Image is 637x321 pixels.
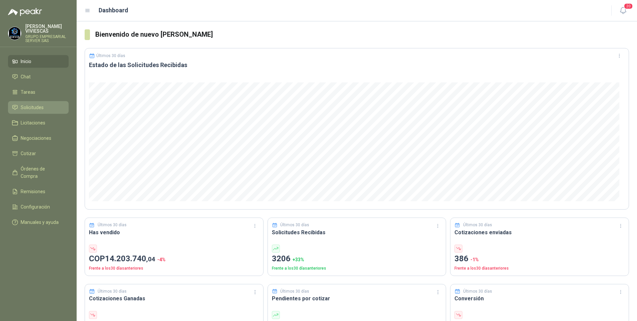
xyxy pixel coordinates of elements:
[25,24,69,33] p: [PERSON_NAME] VIVIESCAS
[8,86,69,98] a: Tareas
[21,203,50,211] span: Configuración
[98,222,127,228] p: Últimos 30 días
[280,222,309,228] p: Últimos 30 días
[8,70,69,83] a: Chat
[454,228,625,237] h3: Cotizaciones enviadas
[21,134,51,142] span: Negociaciones
[105,254,155,263] span: 14.203.740
[96,53,125,58] p: Últimos 30 días
[463,222,492,228] p: Últimos 30 días
[21,88,35,96] span: Tareas
[146,255,155,263] span: ,04
[272,253,442,265] p: 3206
[8,216,69,229] a: Manuales y ayuda
[8,163,69,183] a: Órdenes de Compra
[21,73,31,80] span: Chat
[8,147,69,160] a: Cotizar
[293,257,304,262] span: + 33 %
[157,257,166,262] span: -4 %
[21,119,45,126] span: Licitaciones
[89,294,259,303] h3: Cotizaciones Ganadas
[617,5,629,17] button: 20
[8,101,69,114] a: Solicitudes
[272,265,442,272] p: Frente a los 30 días anteriores
[21,104,44,111] span: Solicitudes
[8,201,69,213] a: Configuración
[99,6,128,15] h1: Dashboard
[95,29,629,40] h3: Bienvenido de nuevo [PERSON_NAME]
[89,265,259,272] p: Frente a los 30 días anteriores
[21,58,31,65] span: Inicio
[8,132,69,144] a: Negociaciones
[624,3,633,9] span: 20
[454,294,625,303] h3: Conversión
[272,294,442,303] h3: Pendientes por cotizar
[21,219,59,226] span: Manuales y ayuda
[8,116,69,129] a: Licitaciones
[470,257,479,262] span: -1 %
[272,228,442,237] h3: Solicitudes Recibidas
[280,288,309,295] p: Últimos 30 días
[8,185,69,198] a: Remisiones
[25,35,69,43] p: GRUPO EMPRESARIAL SERVER SAS
[454,265,625,272] p: Frente a los 30 días anteriores
[8,27,21,40] img: Company Logo
[21,150,36,157] span: Cotizar
[89,253,259,265] p: COP
[454,253,625,265] p: 386
[8,8,42,16] img: Logo peakr
[21,188,45,195] span: Remisiones
[89,61,625,69] h3: Estado de las Solicitudes Recibidas
[8,55,69,68] a: Inicio
[98,288,127,295] p: Últimos 30 días
[21,165,62,180] span: Órdenes de Compra
[89,228,259,237] h3: Has vendido
[463,288,492,295] p: Últimos 30 días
